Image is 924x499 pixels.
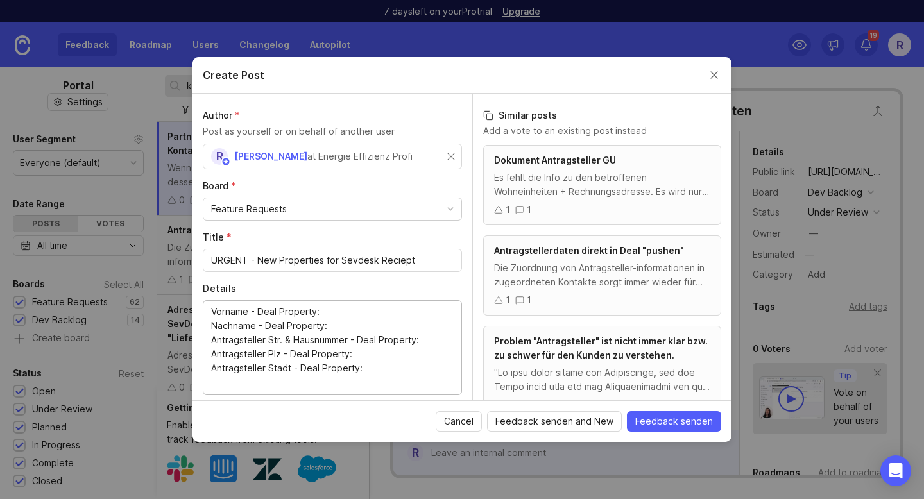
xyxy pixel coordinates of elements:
[494,335,708,360] span: Problem "Antragsteller" ist nicht immer klar bzw. zu schwer für den Kunden zu verstehen.
[707,68,721,82] button: Close create post modal
[483,235,721,316] a: Antragstellerdaten direkt in Deal "pushen"Die Zuordnung von Antragsteller-informationen in zugeor...
[494,366,710,394] div: "Lo ipsu dolor sitame con Adipiscinge, sed doe Tempo incid utla etd mag Aliquaenimadmi ven qui. n...
[211,148,228,165] div: R
[203,232,232,242] span: Title (required)
[444,415,474,428] span: Cancel
[221,157,231,167] img: member badge
[436,411,482,432] button: Cancel
[494,245,684,256] span: Antragstellerdaten direkt in Deal "pushen"
[506,398,510,412] div: 1
[483,326,721,420] a: Problem "Antragsteller" ist nicht immer klar bzw. zu schwer für den Kunden zu verstehen."Lo ipsu ...
[211,202,287,216] div: Feature Requests
[211,305,454,389] textarea: Vorname - Deal Property: Nachname - Deal Property: Antragsteller Str. & Hausnummer - Deal Propert...
[494,171,710,199] div: Es fehlt die Info zu den betroffenen Wohneinheiten + Rechnungsadresse. Es wird nur die Adresse vo...
[527,203,531,217] div: 1
[203,282,462,295] label: Details
[483,124,721,137] p: Add a vote to an existing post instead
[203,110,240,121] span: Author (required)
[527,293,531,307] div: 1
[483,109,721,122] h3: Similar posts
[307,149,413,164] div: at Energie Effizienz Profi
[203,180,236,191] span: Board (required)
[483,145,721,225] a: Dokument Antragsteller GUEs fehlt die Info zu den betroffenen Wohneinheiten + Rechnungsadresse. E...
[635,415,713,428] span: Feedback senden
[203,124,462,139] p: Post as yourself or on behalf of another user
[495,415,613,428] span: Feedback senden and New
[880,455,911,486] div: Open Intercom Messenger
[506,203,510,217] div: 1
[506,293,510,307] div: 1
[487,411,622,432] button: Feedback senden and New
[627,411,721,432] button: Feedback senden
[203,67,264,83] h2: Create Post
[494,261,710,289] div: Die Zuordnung von Antragsteller-informationen in zugeordneten Kontakte sorgt immer wieder für Pro...
[527,398,531,412] div: 1
[234,151,307,162] span: [PERSON_NAME]
[494,155,616,165] span: Dokument Antragsteller GU
[211,253,454,267] input: Kurzer, aussagekräftiger Titel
